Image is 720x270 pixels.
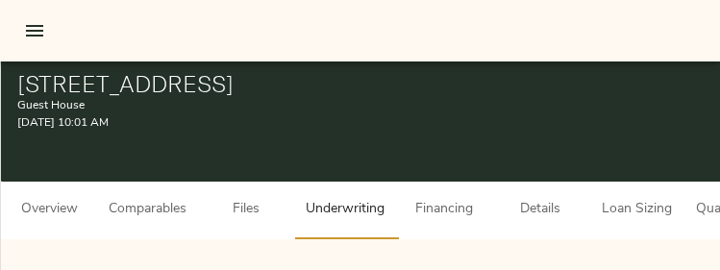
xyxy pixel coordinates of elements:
span: Underwriting [306,198,385,222]
span: Financing [408,198,481,222]
button: open drawer [12,8,58,54]
span: Overview [12,198,86,222]
span: Comparables [109,198,186,222]
span: Details [504,198,577,222]
span: Files [210,198,283,222]
span: Loan Sizing [600,198,673,222]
